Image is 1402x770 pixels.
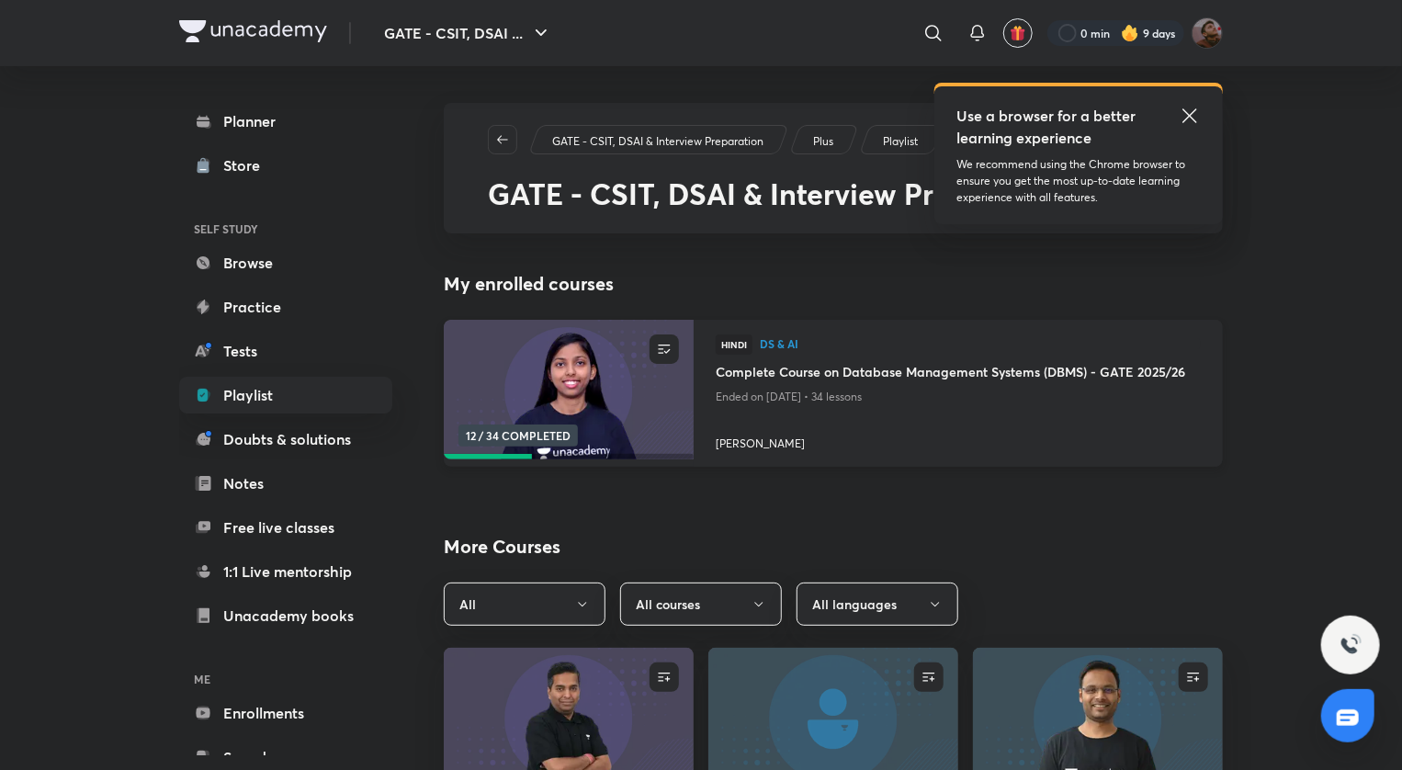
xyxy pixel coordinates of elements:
[716,385,1201,409] p: Ended on [DATE] • 34 lessons
[716,334,752,355] span: Hindi
[444,320,694,467] a: new-thumbnail12 / 34 COMPLETED
[880,133,921,150] a: Playlist
[179,465,392,502] a: Notes
[956,156,1201,206] p: We recommend using the Chrome browser to ensure you get the most up-to-date learning experience w...
[179,333,392,369] a: Tests
[179,289,392,325] a: Practice
[1340,634,1362,656] img: ttu
[179,553,392,590] a: 1:1 Live mentorship
[716,428,1201,452] a: [PERSON_NAME]
[1192,17,1223,49] img: Suryansh Singh
[179,20,327,47] a: Company Logo
[1121,24,1139,42] img: streak
[956,105,1139,149] h5: Use a browser for a better learning experience
[444,270,1223,298] h4: My enrolled courses
[444,533,1223,561] h2: More Courses
[1003,18,1033,48] button: avatar
[813,133,833,150] p: Plus
[179,377,392,413] a: Playlist
[179,597,392,634] a: Unacademy books
[441,319,695,461] img: new-thumbnail
[179,421,392,458] a: Doubts & solutions
[760,338,1201,351] a: DS & AI
[444,583,605,626] button: All
[179,213,392,244] h6: SELF STUDY
[179,695,392,731] a: Enrollments
[620,583,782,626] button: All courses
[179,20,327,42] img: Company Logo
[883,133,918,150] p: Playlist
[179,663,392,695] h6: ME
[179,147,392,184] a: Store
[1010,25,1026,41] img: avatar
[552,133,763,150] p: GATE - CSIT, DSAI & Interview Preparation
[797,583,958,626] button: All languages
[223,154,271,176] div: Store
[716,362,1201,385] a: Complete Course on Database Management Systems (DBMS) - GATE 2025/26
[179,509,392,546] a: Free live classes
[179,244,392,281] a: Browse
[549,133,767,150] a: GATE - CSIT, DSAI & Interview Preparation
[458,425,578,447] span: 12 / 34 COMPLETED
[760,338,1201,349] span: DS & AI
[373,15,563,51] button: GATE - CSIT, DSAI ...
[179,103,392,140] a: Planner
[810,133,837,150] a: Plus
